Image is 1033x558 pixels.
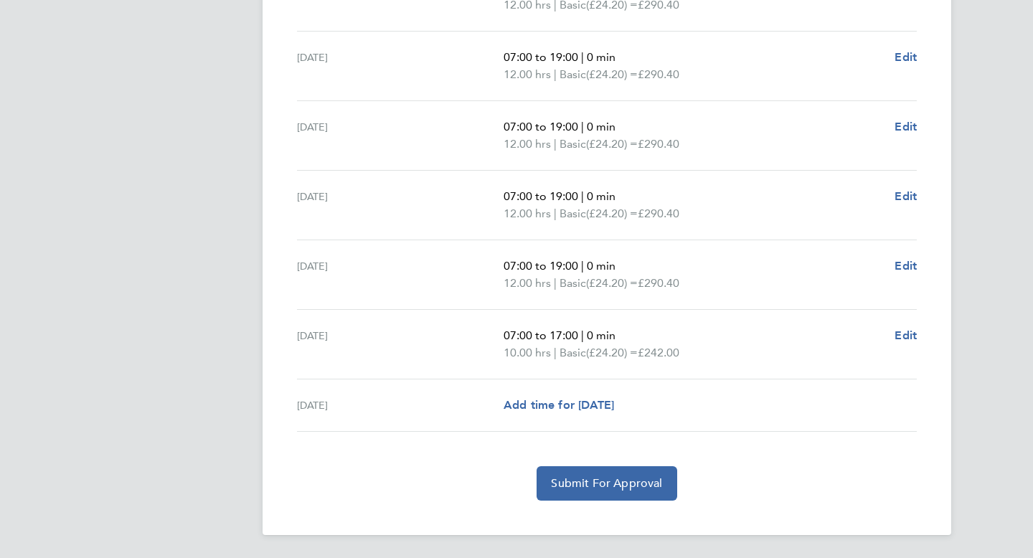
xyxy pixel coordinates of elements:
[586,346,638,359] span: (£24.20) =
[554,67,557,81] span: |
[554,276,557,290] span: |
[297,397,504,414] div: [DATE]
[895,120,917,133] span: Edit
[504,397,614,414] a: Add time for [DATE]
[895,118,917,136] a: Edit
[895,259,917,273] span: Edit
[587,328,615,342] span: 0 min
[895,257,917,275] a: Edit
[560,136,586,153] span: Basic
[554,207,557,220] span: |
[504,346,551,359] span: 10.00 hrs
[297,327,504,361] div: [DATE]
[504,276,551,290] span: 12.00 hrs
[586,67,638,81] span: (£24.20) =
[297,188,504,222] div: [DATE]
[895,328,917,342] span: Edit
[895,188,917,205] a: Edit
[586,207,638,220] span: (£24.20) =
[504,50,578,64] span: 07:00 to 19:00
[895,327,917,344] a: Edit
[587,259,615,273] span: 0 min
[504,189,578,203] span: 07:00 to 19:00
[581,328,584,342] span: |
[895,49,917,66] a: Edit
[551,476,662,491] span: Submit For Approval
[297,257,504,292] div: [DATE]
[587,120,615,133] span: 0 min
[297,49,504,83] div: [DATE]
[504,67,551,81] span: 12.00 hrs
[504,120,578,133] span: 07:00 to 19:00
[581,50,584,64] span: |
[638,207,679,220] span: £290.40
[895,50,917,64] span: Edit
[297,118,504,153] div: [DATE]
[586,276,638,290] span: (£24.20) =
[560,344,586,361] span: Basic
[504,137,551,151] span: 12.00 hrs
[895,189,917,203] span: Edit
[587,50,615,64] span: 0 min
[587,189,615,203] span: 0 min
[504,398,614,412] span: Add time for [DATE]
[537,466,676,501] button: Submit For Approval
[554,137,557,151] span: |
[560,275,586,292] span: Basic
[504,207,551,220] span: 12.00 hrs
[560,205,586,222] span: Basic
[586,137,638,151] span: (£24.20) =
[581,120,584,133] span: |
[581,259,584,273] span: |
[638,276,679,290] span: £290.40
[504,328,578,342] span: 07:00 to 17:00
[504,259,578,273] span: 07:00 to 19:00
[581,189,584,203] span: |
[638,137,679,151] span: £290.40
[560,66,586,83] span: Basic
[638,67,679,81] span: £290.40
[554,346,557,359] span: |
[638,346,679,359] span: £242.00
